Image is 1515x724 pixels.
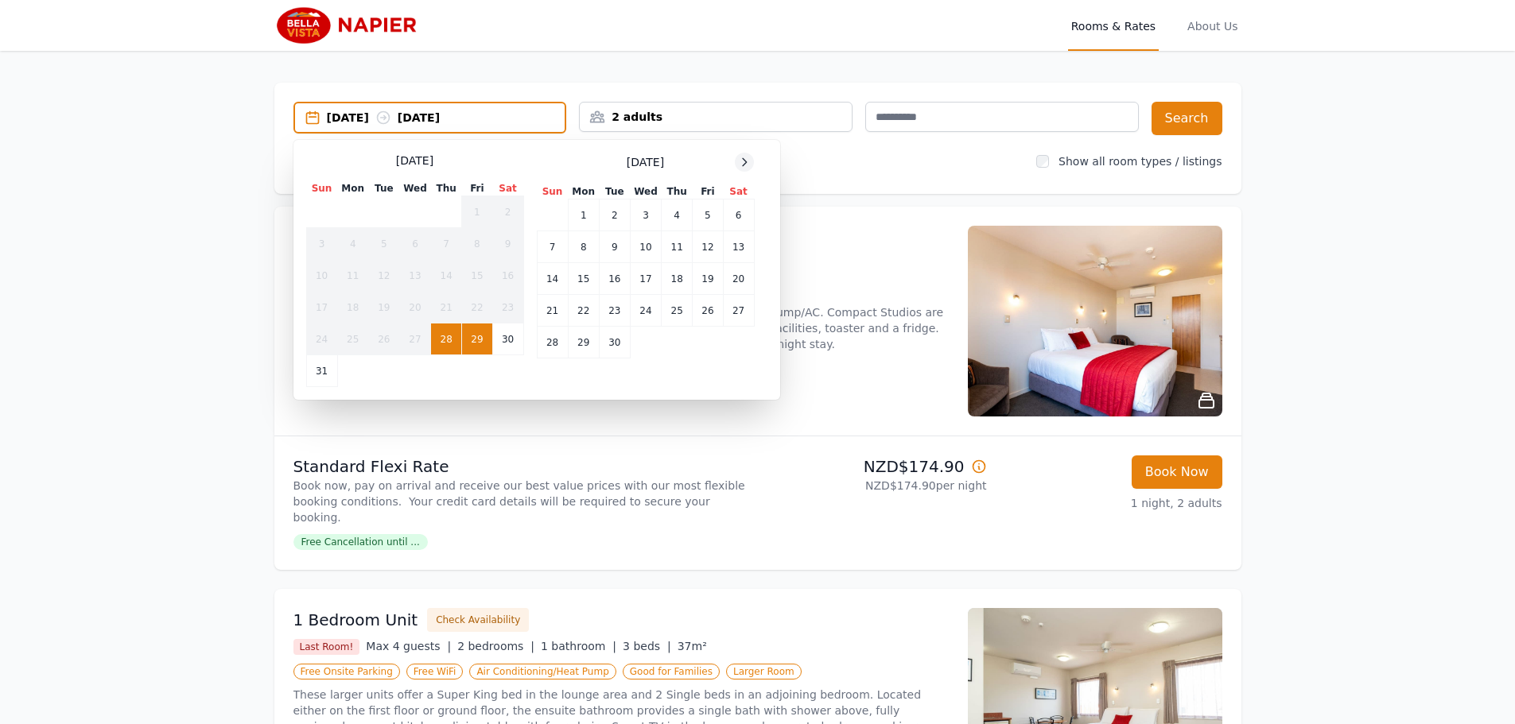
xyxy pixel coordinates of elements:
td: 14 [431,260,462,292]
td: 27 [399,323,430,355]
td: 27 [723,295,754,327]
td: 31 [306,355,337,387]
td: 28 [431,323,462,355]
div: 2 adults [580,109,852,125]
span: Good for Families [623,664,720,679]
button: Search [1152,102,1222,135]
td: 29 [568,327,599,358]
button: Book Now [1132,455,1222,489]
td: 1 [462,196,492,228]
td: 12 [693,231,723,263]
th: Wed [630,184,661,199]
td: 24 [306,323,337,355]
td: 15 [568,263,599,295]
td: 18 [337,292,368,323]
td: 25 [662,295,693,327]
td: 3 [306,228,337,260]
td: 9 [599,231,630,263]
th: Sun [306,181,337,196]
td: 4 [662,199,693,231]
td: 23 [492,292,523,323]
td: 6 [723,199,754,231]
th: Mon [337,181,368,196]
td: 1 [568,199,599,231]
td: 29 [462,323,492,355]
th: Thu [662,184,693,199]
p: Standard Flexi Rate [293,455,752,478]
th: Wed [399,181,430,196]
td: 3 [630,199,661,231]
td: 15 [462,260,492,292]
th: Fri [693,184,723,199]
p: NZD$174.90 [764,455,987,478]
td: 20 [399,292,430,323]
td: 10 [306,260,337,292]
span: 1 bathroom | [541,640,616,652]
span: Free WiFi [406,664,464,679]
span: Max 4 guests | [366,640,451,652]
span: [DATE] [396,153,433,168]
th: Thu [431,181,462,196]
td: 7 [537,231,568,263]
td: 12 [368,260,399,292]
td: 8 [462,228,492,260]
p: 1 night, 2 adults [1000,495,1222,511]
td: 30 [492,323,523,355]
th: Sat [723,184,754,199]
span: 37m² [678,640,707,652]
td: 26 [693,295,723,327]
span: [DATE] [627,154,664,170]
div: [DATE] [DATE] [327,110,565,126]
td: 2 [492,196,523,228]
th: Tue [599,184,630,199]
td: 16 [492,260,523,292]
th: Mon [568,184,599,199]
td: 22 [568,295,599,327]
td: 5 [693,199,723,231]
th: Sat [492,181,523,196]
td: 17 [306,292,337,323]
td: 7 [431,228,462,260]
td: 23 [599,295,630,327]
p: Book now, pay on arrival and receive our best value prices with our most flexible booking conditi... [293,478,752,525]
td: 17 [630,263,661,295]
td: 6 [399,228,430,260]
label: Show all room types / listings [1059,155,1222,168]
td: 2 [599,199,630,231]
p: NZD$174.90 per night [764,478,987,494]
td: 22 [462,292,492,323]
td: 11 [337,260,368,292]
th: Sun [537,184,568,199]
td: 11 [662,231,693,263]
td: 5 [368,228,399,260]
span: Larger Room [726,664,802,679]
td: 13 [399,260,430,292]
td: 8 [568,231,599,263]
td: 25 [337,323,368,355]
span: Free Onsite Parking [293,664,400,679]
span: 3 beds | [623,640,671,652]
td: 4 [337,228,368,260]
td: 19 [368,292,399,323]
td: 14 [537,263,568,295]
img: Bella Vista Napier [274,6,427,45]
span: Last Room! [293,639,360,655]
td: 30 [599,327,630,358]
td: 20 [723,263,754,295]
td: 24 [630,295,661,327]
th: Fri [462,181,492,196]
th: Tue [368,181,399,196]
td: 16 [599,263,630,295]
span: Air Conditioning/Heat Pump [469,664,616,679]
td: 21 [537,295,568,327]
td: 18 [662,263,693,295]
td: 9 [492,228,523,260]
span: Free Cancellation until ... [293,534,428,550]
span: 2 bedrooms | [457,640,534,652]
td: 28 [537,327,568,358]
button: Check Availability [427,608,529,632]
td: 13 [723,231,754,263]
h3: 1 Bedroom Unit [293,609,418,631]
td: 10 [630,231,661,263]
td: 19 [693,263,723,295]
